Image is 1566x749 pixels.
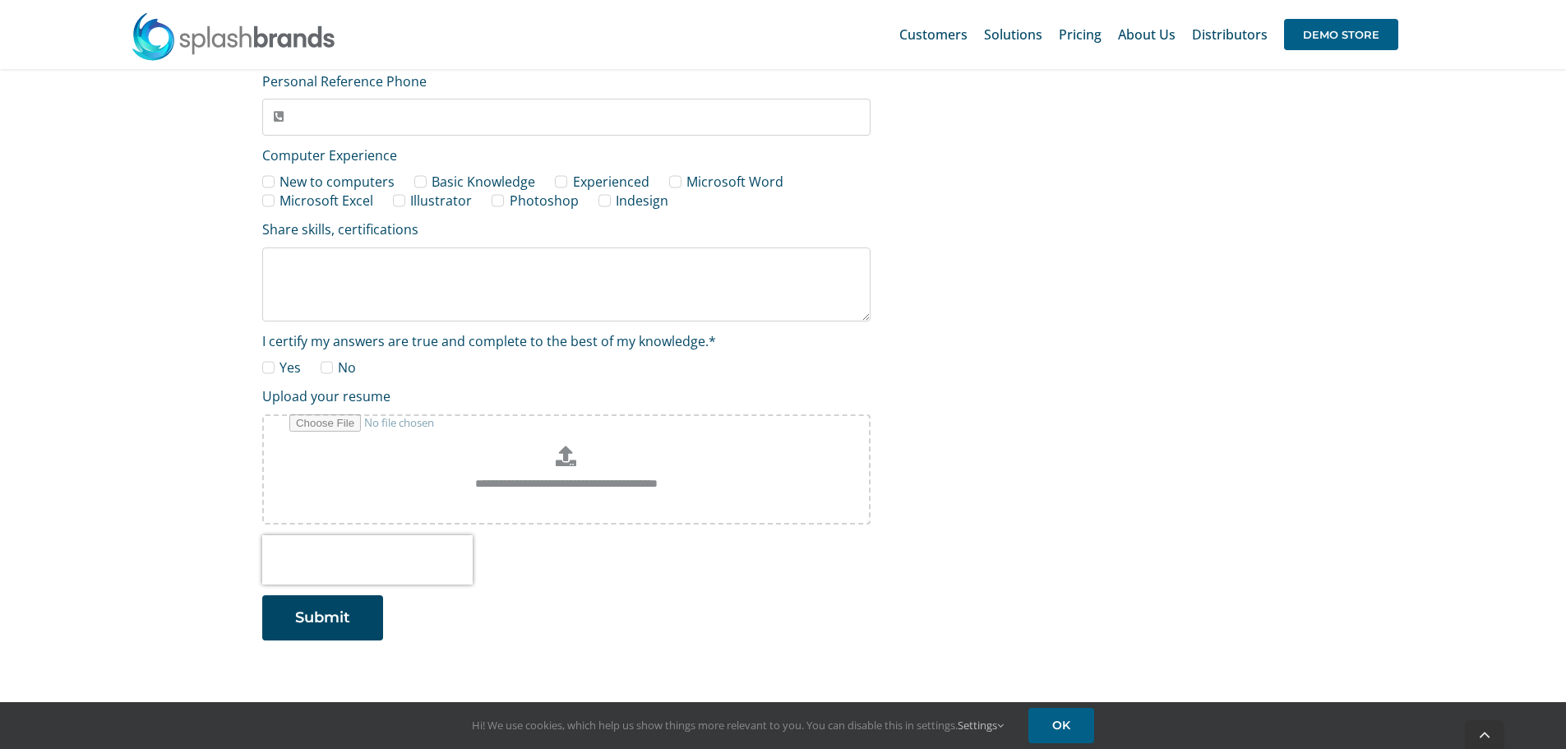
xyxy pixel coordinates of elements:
[1118,28,1176,41] span: About Us
[492,192,578,210] label: Photoshop
[262,535,473,585] iframe: reCAPTCHA
[262,387,390,405] label: Upload your resume
[1284,19,1398,50] span: DEMO STORE
[262,332,716,350] span: I certify my answers are true and complete to the best of my knowledge.
[984,28,1042,41] span: Solutions
[131,12,336,61] img: SplashBrands.com Logo
[262,220,418,238] label: Share skills, certifications
[414,173,535,191] label: Basic Knowledge
[262,146,397,164] span: Computer Experience
[1192,28,1268,41] span: Distributors
[262,595,383,640] button: Submit
[899,8,1398,61] nav: Main Menu Sticky
[1284,8,1398,61] a: DEMO STORE
[1192,8,1268,61] a: Distributors
[709,332,716,350] abbr: Please select exactly 1 checkbox from this field.
[958,718,1004,733] a: Settings
[1028,708,1094,743] a: OK
[262,173,395,191] label: New to computers
[393,192,472,210] label: Illustrator
[1059,8,1102,61] a: Pricing
[899,28,968,41] span: Customers
[899,8,968,61] a: Customers
[669,173,783,191] label: Microsoft Word
[555,173,649,191] label: Experienced
[295,609,350,626] span: Submit
[262,192,373,210] label: Microsoft Excel
[262,358,301,377] label: Yes
[1059,28,1102,41] span: Pricing
[598,192,668,210] label: Indesign
[262,72,427,90] label: Personal Reference Phone
[472,718,1004,733] span: Hi! We use cookies, which help us show things more relevant to you. You can disable this in setti...
[321,358,356,377] label: No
